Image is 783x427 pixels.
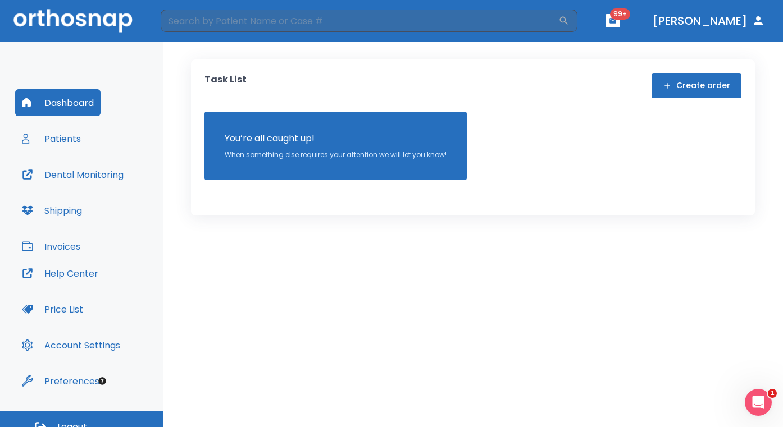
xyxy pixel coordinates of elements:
[97,376,107,386] div: Tooltip anchor
[15,125,88,152] button: Patients
[15,296,90,323] button: Price List
[652,73,741,98] button: Create order
[161,10,558,32] input: Search by Patient Name or Case #
[648,11,770,31] button: [PERSON_NAME]
[15,161,130,188] button: Dental Monitoring
[15,89,101,116] button: Dashboard
[15,368,106,394] button: Preferences
[225,132,447,145] p: You’re all caught up!
[768,389,777,398] span: 1
[225,150,447,160] p: When something else requires your attention we will let you know!
[15,332,127,359] button: Account Settings
[15,197,89,224] button: Shipping
[15,233,87,260] button: Invoices
[204,73,247,98] p: Task List
[15,260,105,287] button: Help Center
[610,8,630,20] span: 99+
[13,9,133,32] img: Orthosnap
[745,389,772,416] iframe: Intercom live chat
